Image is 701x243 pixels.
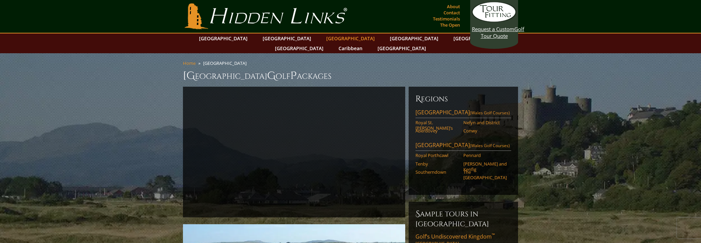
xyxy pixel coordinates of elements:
span: P [290,69,297,83]
h6: Regions [415,94,511,104]
sup: ™ [492,232,495,238]
a: Testimonials [431,14,462,24]
span: Golf’s Undiscovered Kingdom [415,233,495,240]
a: The [GEOGRAPHIC_DATA] [463,169,507,181]
a: Pennard [463,153,507,158]
a: [GEOGRAPHIC_DATA] [323,33,378,43]
a: Royal Porthcawl [415,153,459,158]
a: [GEOGRAPHIC_DATA] [374,43,429,53]
a: [GEOGRAPHIC_DATA] [272,43,327,53]
a: [GEOGRAPHIC_DATA] [450,33,505,43]
a: Caribbean [335,43,366,53]
a: [GEOGRAPHIC_DATA] [386,33,442,43]
a: [GEOGRAPHIC_DATA] [259,33,315,43]
a: Nefyn and District [463,120,507,125]
a: Conwy [463,128,507,133]
a: The Open [438,20,462,30]
h6: Sample Tours in [GEOGRAPHIC_DATA] [415,209,511,229]
span: (Wales Golf Courses) [470,110,510,116]
a: [PERSON_NAME] and Kenfig [463,161,507,172]
a: About [445,2,462,11]
a: Southerndown [415,169,459,175]
iframe: Sir-Nick-on-Wales [190,94,398,211]
a: Request a CustomGolf Tour Quote [472,2,516,39]
span: (Wales Golf Courses) [470,143,510,148]
a: [GEOGRAPHIC_DATA](Wales Golf Courses) [415,141,511,151]
li: [GEOGRAPHIC_DATA] [203,60,249,66]
a: Tenby [415,161,459,167]
a: Royal St. [PERSON_NAME]’s [415,120,459,131]
h1: [GEOGRAPHIC_DATA] olf ackages [183,69,518,83]
a: [GEOGRAPHIC_DATA](Wales Golf Courses) [415,109,511,118]
a: [GEOGRAPHIC_DATA] [196,33,251,43]
a: Home [183,60,196,66]
span: G [267,69,276,83]
a: Aberdovey [415,128,459,133]
span: Request a Custom [472,26,514,32]
a: Contact [442,8,462,17]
